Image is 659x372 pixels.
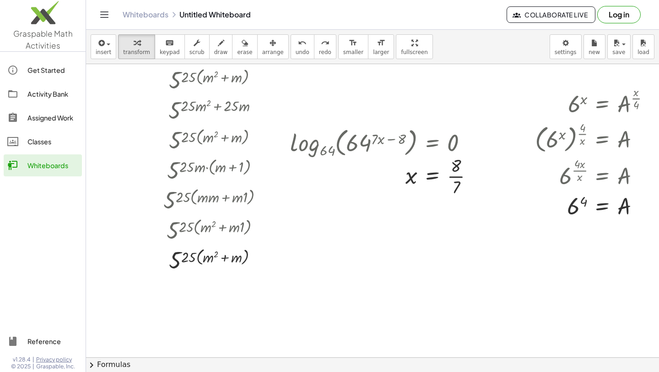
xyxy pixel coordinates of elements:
[4,59,82,81] a: Get Started
[607,34,631,59] button: save
[368,34,394,59] button: format_sizelarger
[27,336,78,347] div: Reference
[36,356,75,363] a: Privacy policy
[237,49,252,55] span: erase
[160,49,180,55] span: keypad
[401,49,427,55] span: fullscreen
[27,136,78,147] div: Classes
[338,34,368,59] button: format_sizesmaller
[296,49,309,55] span: undo
[13,28,73,50] span: Graspable Math Activities
[319,49,331,55] span: redo
[123,10,168,19] a: Whiteboards
[314,34,336,59] button: redoredo
[27,160,78,171] div: Whiteboards
[189,49,205,55] span: scrub
[291,34,314,59] button: undoundo
[86,360,97,371] span: chevron_right
[4,83,82,105] a: Activity Bank
[4,154,82,176] a: Whiteboards
[514,11,588,19] span: Collaborate Live
[262,49,284,55] span: arrange
[632,34,654,59] button: load
[589,49,600,55] span: new
[232,34,257,59] button: erase
[343,49,363,55] span: smaller
[349,38,357,49] i: format_size
[597,6,641,23] button: Log in
[550,34,582,59] button: settings
[11,363,31,370] span: © 2025
[4,131,82,153] a: Classes
[4,107,82,129] a: Assigned Work
[214,49,228,55] span: draw
[86,357,659,372] button: chevron_rightFormulas
[96,49,111,55] span: insert
[32,363,34,370] span: |
[298,38,307,49] i: undo
[123,49,150,55] span: transform
[396,34,432,59] button: fullscreen
[373,49,389,55] span: larger
[4,330,82,352] a: Reference
[27,88,78,99] div: Activity Bank
[97,7,112,22] button: Toggle navigation
[36,363,75,370] span: Graspable, Inc.
[555,49,577,55] span: settings
[27,112,78,123] div: Assigned Work
[507,6,595,23] button: Collaborate Live
[612,49,625,55] span: save
[583,34,605,59] button: new
[155,34,185,59] button: keyboardkeypad
[118,34,155,59] button: transform
[165,38,174,49] i: keyboard
[257,34,289,59] button: arrange
[13,356,31,363] span: v1.28.4
[184,34,210,59] button: scrub
[321,38,329,49] i: redo
[27,65,78,76] div: Get Started
[32,356,34,363] span: |
[377,38,385,49] i: format_size
[637,49,649,55] span: load
[209,34,233,59] button: draw
[91,34,116,59] button: insert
